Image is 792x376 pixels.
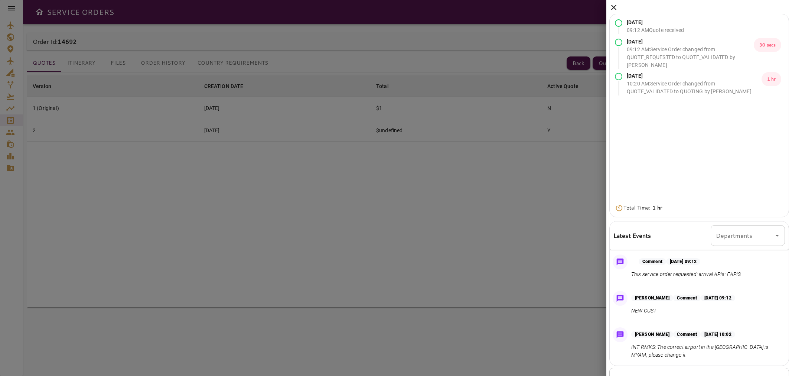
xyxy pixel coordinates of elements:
p: [DATE] [627,38,754,46]
p: 30 secs [754,38,781,52]
p: [DATE] 09:12 [701,295,735,301]
p: [DATE] [627,19,684,26]
p: [PERSON_NAME] [631,331,673,338]
p: Comment [673,295,701,301]
p: Comment [639,258,666,265]
p: This service order requested: arrival APIs: EAPIS [631,270,741,278]
p: 09:12 AM Quote received [627,26,684,34]
p: 1 hr [762,72,781,86]
p: [DATE] [627,72,762,80]
img: Message Icon [615,293,625,304]
h6: Latest Events [613,231,651,240]
p: 09:12 AM : Service Order changed from QUOTE_REQUESTED to QUOTE_VALIDATED by [PERSON_NAME] [627,46,754,69]
p: INT RMKS: The correct airport in the [GEOGRAPHIC_DATA] is MYAM, please change it [631,343,782,359]
p: NEW CUST [631,307,735,315]
p: [DATE] 09:12 [666,258,700,265]
button: Open [772,230,782,241]
p: [PERSON_NAME] [631,295,673,301]
p: Comment [673,331,701,338]
p: [DATE] 10:02 [701,331,735,338]
img: Timer Icon [615,204,623,212]
p: Total Time: [623,204,662,212]
b: 1 hr [652,204,662,211]
p: 10:20 AM : Service Order changed from QUOTE_VALIDATED to QUOTING by [PERSON_NAME] [627,80,762,95]
img: Message Icon [615,330,625,340]
img: Message Icon [615,257,625,267]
